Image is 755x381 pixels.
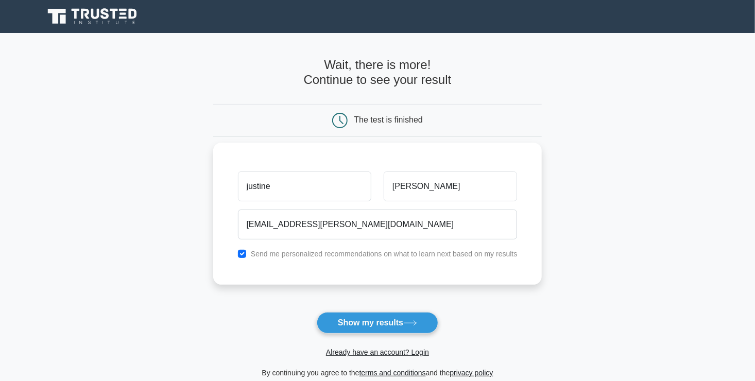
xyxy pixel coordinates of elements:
label: Send me personalized recommendations on what to learn next based on my results [251,250,518,258]
input: Email [238,210,518,239]
a: Already have an account? Login [326,348,429,356]
a: terms and conditions [359,369,426,377]
h4: Wait, there is more! Continue to see your result [213,58,542,88]
div: The test is finished [354,115,423,124]
div: By continuing you agree to the and the [207,367,548,379]
input: Last name [384,171,517,201]
input: First name [238,171,371,201]
button: Show my results [317,312,438,334]
a: privacy policy [450,369,493,377]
